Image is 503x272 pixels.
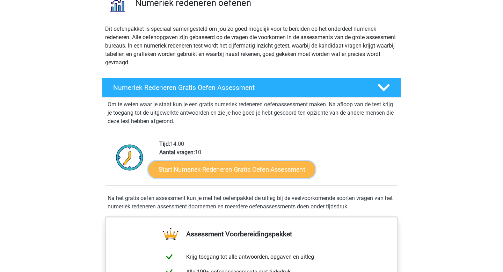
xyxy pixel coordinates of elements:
div: Na het gratis oefen assessment kun je met het oefenpakket de uitleg bij de veelvoorkomende soorte... [105,194,398,211]
div: 14:00 10 [154,140,398,185]
a: Start Numeriek Redeneren Gratis Oefen Assessment [148,161,315,178]
b: Aantal vragen: [159,149,195,156]
p: Om te weten waar je staat kun je een gratis numeriek redeneren oefenassessment maken. Na afloop v... [108,100,395,126]
a: Numeriek Redeneren Gratis Oefen Assessment [99,78,404,98]
img: Klok [112,140,147,175]
p: Dit oefenpakket is speciaal samengesteld om jou zo goed mogelijk voor te bereiden op het onderdee... [105,25,398,67]
h4: Numeriek Redeneren Gratis Oefen Assessment [113,84,366,92]
b: Tijd: [159,141,170,147]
